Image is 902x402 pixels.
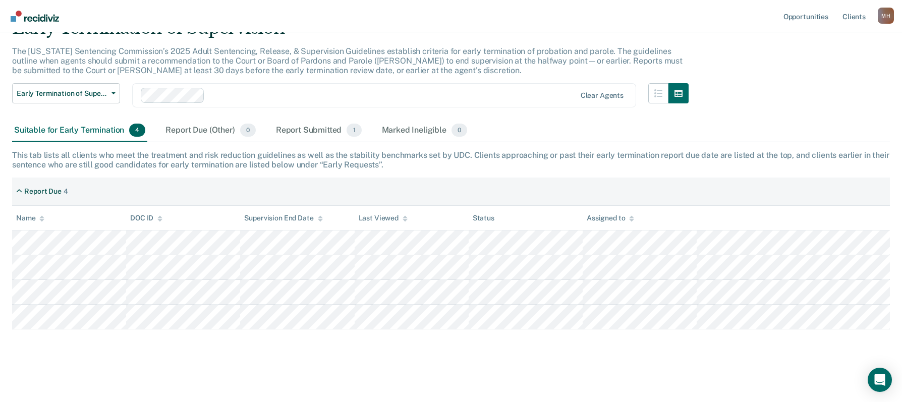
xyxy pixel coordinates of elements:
[12,46,683,75] p: The [US_STATE] Sentencing Commission’s 2025 Adult Sentencing, Release, & Supervision Guidelines e...
[129,124,145,137] span: 4
[244,214,322,222] div: Supervision End Date
[12,183,72,200] div: Report Due4
[163,120,257,142] div: Report Due (Other)0
[240,124,256,137] span: 0
[347,124,361,137] span: 1
[24,187,62,196] div: Report Due
[473,214,494,222] div: Status
[274,120,364,142] div: Report Submitted1
[11,11,59,22] img: Recidiviz
[878,8,894,24] button: Profile dropdown button
[64,187,68,196] div: 4
[878,8,894,24] div: M H
[17,89,107,98] span: Early Termination of Supervision
[12,83,120,103] button: Early Termination of Supervision
[12,150,890,169] div: This tab lists all clients who meet the treatment and risk reduction guidelines as well as the st...
[12,120,147,142] div: Suitable for Early Termination4
[359,214,408,222] div: Last Viewed
[130,214,162,222] div: DOC ID
[581,91,624,100] div: Clear agents
[380,120,470,142] div: Marked Ineligible0
[452,124,467,137] span: 0
[587,214,634,222] div: Assigned to
[16,214,44,222] div: Name
[868,368,892,392] div: Open Intercom Messenger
